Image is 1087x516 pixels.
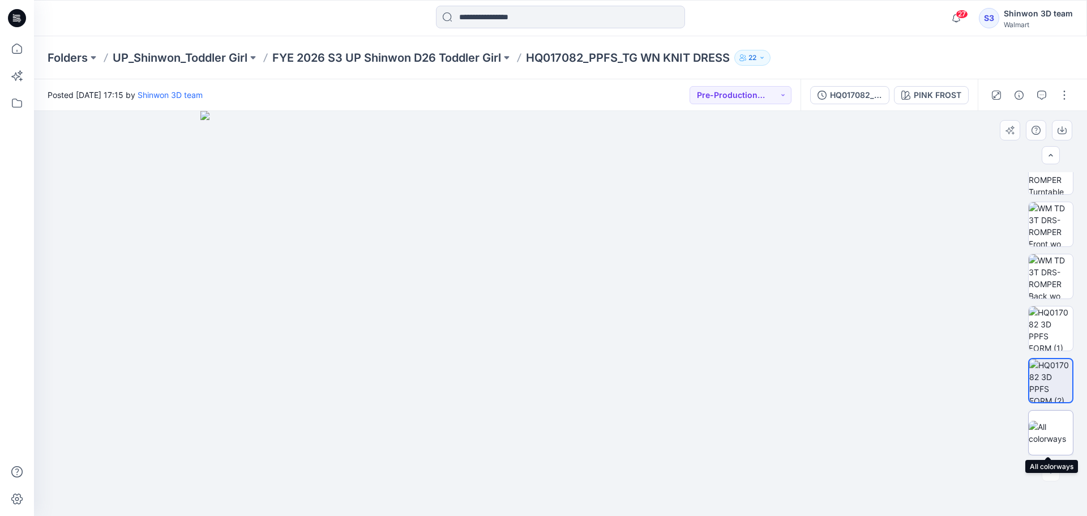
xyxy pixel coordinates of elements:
a: FYE 2026 S3 UP Shinwon D26 Toddler Girl [272,50,501,66]
button: PINK FROST [894,86,969,104]
a: UP_Shinwon_Toddler Girl [113,50,247,66]
span: Posted [DATE] 17:15 by [48,89,203,101]
img: HQ017082 3D PPFS FORM (1) [1029,306,1073,351]
div: S3 [979,8,999,28]
img: WM TD 3T DRS-ROMPER Turntable with Avatar [1029,150,1073,194]
button: 22 [734,50,771,66]
img: eyJhbGciOiJIUzI1NiIsImtpZCI6IjAiLCJzbHQiOiJzZXMiLCJ0eXAiOiJKV1QifQ.eyJkYXRhIjp7InR5cGUiOiJzdG9yYW... [200,111,920,516]
img: WM TD 3T DRS-ROMPER Back wo Avatar [1029,254,1073,298]
img: All colorways [1029,421,1073,445]
p: 22 [748,52,756,64]
img: WM TD 3T DRS-ROMPER Front wo Avatar [1029,202,1073,246]
a: Folders [48,50,88,66]
span: 27 [956,10,968,19]
div: HQ017082_PPFS_TG WN KNIT DRESS [830,89,882,101]
div: Walmart [1004,20,1073,29]
button: HQ017082_PPFS_TG WN KNIT DRESS [810,86,889,104]
p: HQ017082_PPFS_TG WN KNIT DRESS [526,50,730,66]
div: PINK FROST [914,89,961,101]
div: Shinwon 3D team [1004,7,1073,20]
button: Details [1010,86,1028,104]
a: Shinwon 3D team [138,90,203,100]
img: HQ017082 3D PPFS FORM (2) [1029,359,1072,402]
